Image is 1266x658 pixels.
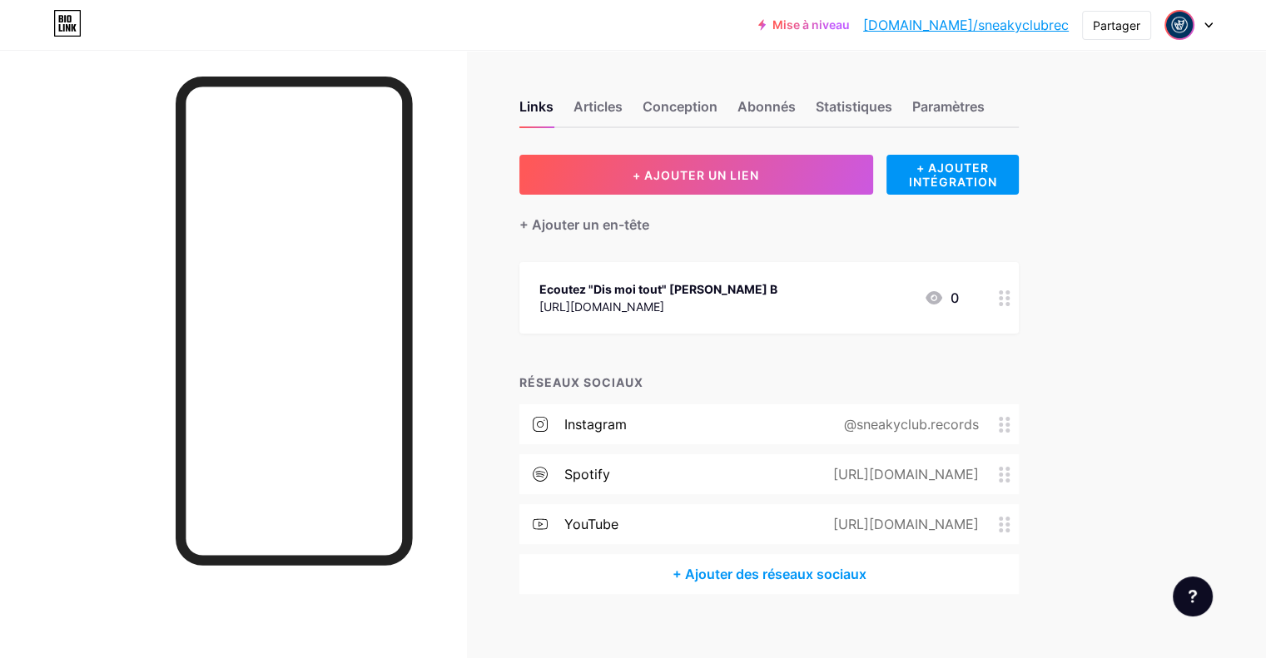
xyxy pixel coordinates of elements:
[737,98,796,115] font: Abonnés
[564,466,610,482] font: Spotify
[833,466,979,482] font: [URL][DOMAIN_NAME]
[519,155,873,195] button: + AJOUTER UN LIEN
[519,216,649,233] font: + Ajouter un en-tête
[951,289,959,306] font: 0
[519,98,554,115] font: Links
[539,299,664,314] font: [URL][DOMAIN_NAME]
[833,516,979,532] font: [URL][DOMAIN_NAME]
[564,416,627,433] font: Instagram
[844,416,979,433] font: @sneakyclub.records
[519,375,643,389] font: RÉSEAUX SOCIAUX
[673,566,866,582] font: + Ajouter des réseaux sociaux
[908,161,996,189] font: + AJOUTER INTÉGRATION
[863,15,1069,35] a: [DOMAIN_NAME]/sneakyclubrec
[539,282,777,296] font: Ecoutez "Dis moi tout" [PERSON_NAME] B
[816,98,892,115] font: Statistiques
[1166,12,1193,38] img: sneakyclubrec
[912,98,985,115] font: Paramètres
[643,98,717,115] font: Conception
[633,168,759,182] font: + AJOUTER UN LIEN
[772,17,850,32] font: Mise à niveau
[1093,18,1140,32] font: Partager
[863,17,1069,33] font: [DOMAIN_NAME]/sneakyclubrec
[564,516,618,532] font: YouTube
[573,98,623,115] font: Articles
